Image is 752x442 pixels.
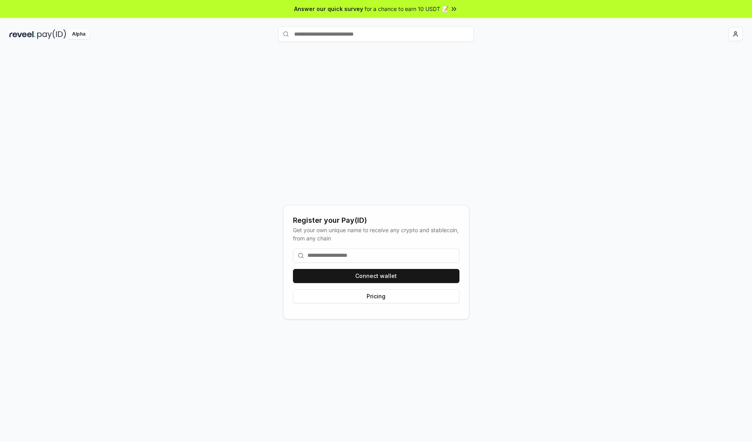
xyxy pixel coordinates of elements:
div: Alpha [68,29,90,39]
button: Connect wallet [293,269,459,283]
div: Register your Pay(ID) [293,215,459,226]
img: pay_id [37,29,66,39]
div: Get your own unique name to receive any crypto and stablecoin, from any chain [293,226,459,242]
button: Pricing [293,289,459,303]
span: for a chance to earn 10 USDT 📝 [365,5,448,13]
span: Answer our quick survey [294,5,363,13]
img: reveel_dark [9,29,36,39]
